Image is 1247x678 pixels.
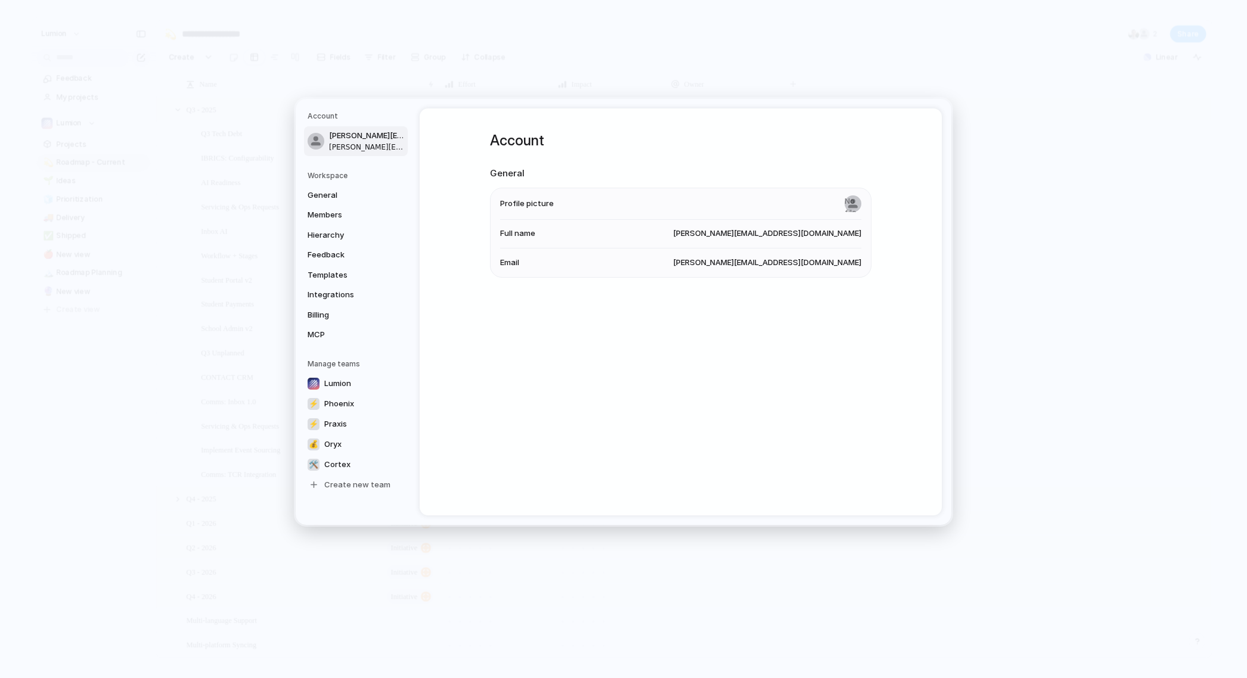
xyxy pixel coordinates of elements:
span: Feedback [308,249,384,261]
span: [PERSON_NAME][EMAIL_ADDRESS][DOMAIN_NAME] [329,130,405,142]
span: Members [308,209,384,221]
span: Lumion [324,378,351,390]
a: Feedback [304,245,408,265]
a: [PERSON_NAME][EMAIL_ADDRESS][DOMAIN_NAME][PERSON_NAME][EMAIL_ADDRESS][DOMAIN_NAME] [304,126,408,156]
span: [PERSON_NAME][EMAIL_ADDRESS][DOMAIN_NAME] [329,141,405,152]
span: Email [500,257,519,269]
a: Members [304,206,408,225]
span: Phoenix [324,398,354,410]
span: Integrations [308,289,384,301]
h2: General [490,167,871,181]
h5: Manage teams [308,358,408,369]
h5: Workspace [308,170,408,181]
a: General [304,185,408,204]
a: 🛠️Cortex [304,455,408,474]
span: [PERSON_NAME][EMAIL_ADDRESS][DOMAIN_NAME] [673,228,861,240]
span: Billing [308,309,384,321]
a: Hierarchy [304,225,408,244]
span: Templates [308,269,384,281]
span: MCP [308,329,384,341]
a: Create new team [304,475,408,494]
a: 💰Oryx [304,434,408,453]
span: Praxis [324,418,347,430]
h5: Account [308,111,408,122]
div: ⚡ [308,418,319,430]
div: 💰 [308,438,319,450]
div: ⚡ [308,397,319,409]
h1: Account [490,130,871,151]
div: 🛠️ [308,458,319,470]
a: ⚡Phoenix [304,394,408,413]
span: Full name [500,228,535,240]
a: Integrations [304,285,408,304]
span: [PERSON_NAME][EMAIL_ADDRESS][DOMAIN_NAME] [673,257,861,269]
span: Hierarchy [308,229,384,241]
span: General [308,189,384,201]
span: Profile picture [500,198,554,210]
a: MCP [304,325,408,344]
span: Cortex [324,459,350,471]
a: Lumion [304,374,408,393]
a: Templates [304,265,408,284]
span: Oryx [324,438,342,450]
a: ⚡Praxis [304,414,408,433]
a: Billing [304,305,408,324]
span: Create new team [324,479,390,491]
